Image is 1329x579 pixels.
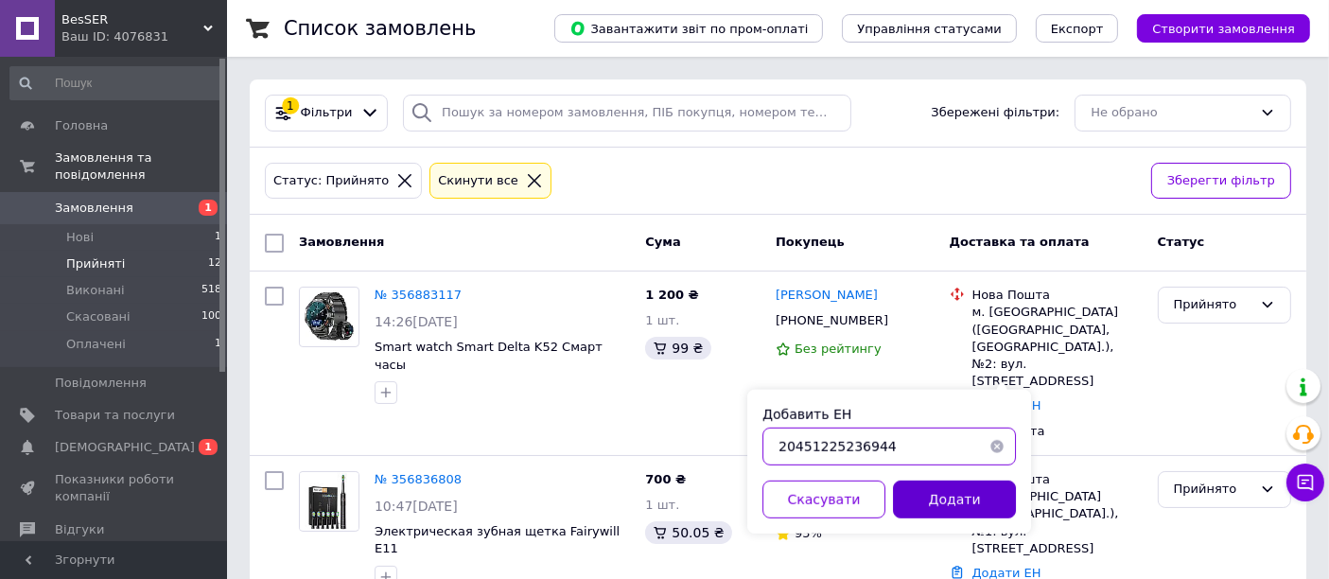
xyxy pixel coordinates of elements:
button: Зберегти фільтр [1151,163,1291,200]
span: Доставка та оплата [950,235,1090,249]
span: Без рейтингу [795,342,882,356]
span: Статус [1158,235,1205,249]
span: 1 [215,336,221,353]
label: Добавить ЕН [762,407,851,422]
button: Завантажити звіт по пром-оплаті [554,14,823,43]
button: Створити замовлення [1137,14,1310,43]
span: Покупець [776,235,845,249]
button: Очистить [978,428,1016,465]
span: Управління статусами [857,22,1002,36]
div: Прийнято [1174,295,1252,315]
div: [PHONE_NUMBER] [772,308,892,333]
div: Нова Пошта [972,287,1143,304]
span: Нові [66,229,94,246]
img: Фото товару [300,290,358,343]
button: Скасувати [762,481,885,518]
a: № 356883117 [375,288,462,302]
a: Smart watch Smart Delta K52 Смарт часы [375,340,603,372]
h1: Список замовлень [284,17,476,40]
button: Чат з покупцем [1286,464,1324,501]
span: Скасовані [66,308,131,325]
img: Фото товару [300,473,358,530]
div: Статус: Прийнято [270,171,393,191]
a: [PERSON_NAME] [776,287,878,305]
span: Головна [55,117,108,134]
span: 1 шт. [645,313,679,327]
span: Експорт [1051,22,1104,36]
span: Показники роботи компанії [55,471,175,505]
span: 10:47[DATE] [375,499,458,514]
button: Управління статусами [842,14,1017,43]
a: Створити замовлення [1118,21,1310,35]
span: Товари та послуги [55,407,175,424]
span: 1 [215,229,221,246]
span: Оплачені [66,336,126,353]
span: 14:26[DATE] [375,314,458,329]
span: 100 [201,308,221,325]
span: Створити замовлення [1152,22,1295,36]
span: 1 [199,439,218,455]
div: Cкинути все [434,171,522,191]
span: Фільтри [301,104,353,122]
a: Фото товару [299,471,359,532]
div: Післяплата [972,423,1143,440]
span: [DEMOGRAPHIC_DATA] [55,439,195,456]
div: Прийнято [1174,480,1252,500]
span: Повідомлення [55,375,147,392]
div: 50.05 ₴ [645,521,731,544]
span: 1 200 ₴ [645,288,698,302]
span: 1 [199,200,218,216]
span: Замовлення [299,235,384,249]
span: BesSER [61,11,203,28]
span: Замовлення [55,200,133,217]
span: 1 шт. [645,498,679,512]
span: Виконані [66,282,125,299]
a: Электрическая зубная щетка Fairywill E11 [375,524,620,556]
button: Додати [893,481,1016,518]
button: Експорт [1036,14,1119,43]
div: 1 [282,97,299,114]
span: 12 [208,255,221,272]
div: м. [GEOGRAPHIC_DATA] ([GEOGRAPHIC_DATA], [GEOGRAPHIC_DATA].), №2: вул. [STREET_ADDRESS] [972,304,1143,390]
span: Замовлення та повідомлення [55,149,227,184]
div: Ваш ID: 4076831 [61,28,227,45]
span: Прийняті [66,255,125,272]
span: 700 ₴ [645,472,686,486]
span: Відгуки [55,521,104,538]
input: Пошук за номером замовлення, ПІБ покупця, номером телефону, Email, номером накладної [403,95,850,132]
div: 99 ₴ [645,337,710,360]
span: 518 [201,282,221,299]
span: Збережені фільтри: [931,104,1059,122]
div: [GEOGRAPHIC_DATA] ([GEOGRAPHIC_DATA].), №1: вул. [STREET_ADDRESS] [972,488,1143,557]
a: № 356836808 [375,472,462,486]
div: Нова Пошта [972,471,1143,488]
input: Пошук [9,66,223,100]
span: Завантажити звіт по пром-оплаті [569,20,808,37]
a: Фото товару [299,287,359,347]
span: Cума [645,235,680,249]
div: Не обрано [1091,103,1252,123]
span: Зберегти фільтр [1167,171,1275,191]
